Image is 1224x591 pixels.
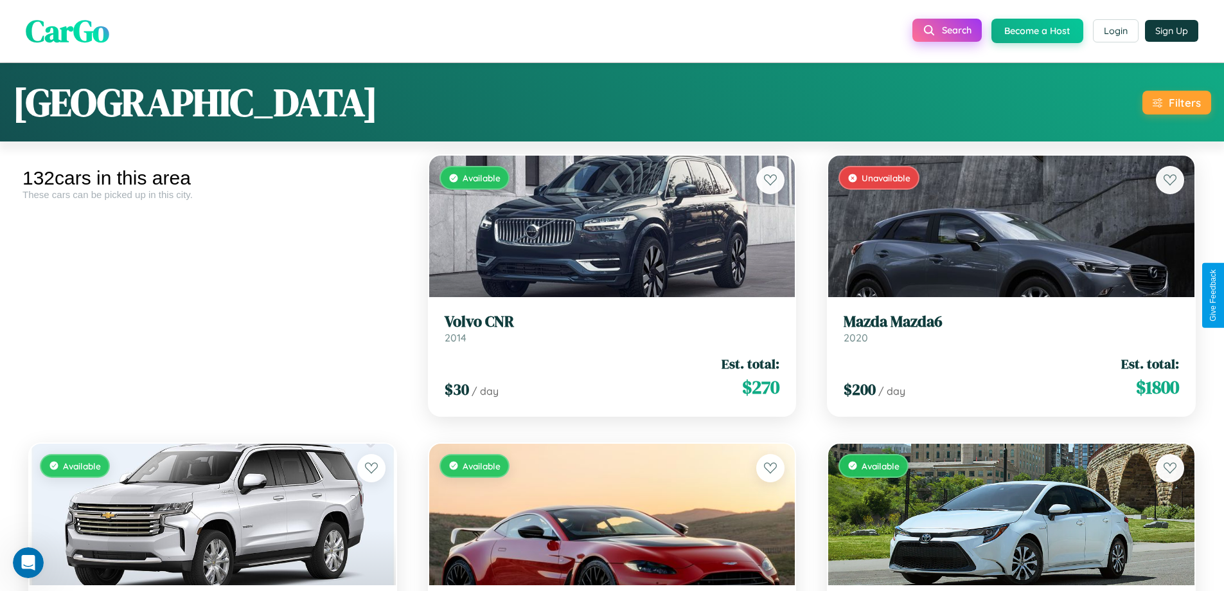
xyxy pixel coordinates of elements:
[1142,91,1211,114] button: Filters
[942,24,971,36] span: Search
[844,313,1179,344] a: Mazda Mazda62020
[862,172,910,183] span: Unavailable
[991,19,1083,43] button: Become a Host
[445,379,469,400] span: $ 30
[1093,19,1139,42] button: Login
[13,76,378,129] h1: [GEOGRAPHIC_DATA]
[844,379,876,400] span: $ 200
[463,172,501,183] span: Available
[445,331,466,344] span: 2014
[445,313,780,344] a: Volvo CNR2014
[862,460,900,471] span: Available
[912,19,982,42] button: Search
[13,547,44,578] iframe: Intercom live chat
[26,10,109,52] span: CarGo
[844,331,868,344] span: 2020
[463,460,501,471] span: Available
[1136,374,1179,400] span: $ 1800
[1121,354,1179,373] span: Est. total:
[472,385,499,397] span: / day
[742,374,779,400] span: $ 270
[1169,96,1201,109] div: Filters
[844,313,1179,331] h3: Mazda Mazda6
[63,460,101,471] span: Available
[445,313,780,331] h3: Volvo CNR
[878,385,905,397] span: / day
[22,167,403,189] div: 132 cars in this area
[1209,269,1218,322] div: Give Feedback
[22,189,403,200] div: These cars can be picked up in this city.
[722,354,779,373] span: Est. total:
[1145,20,1198,42] button: Sign Up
